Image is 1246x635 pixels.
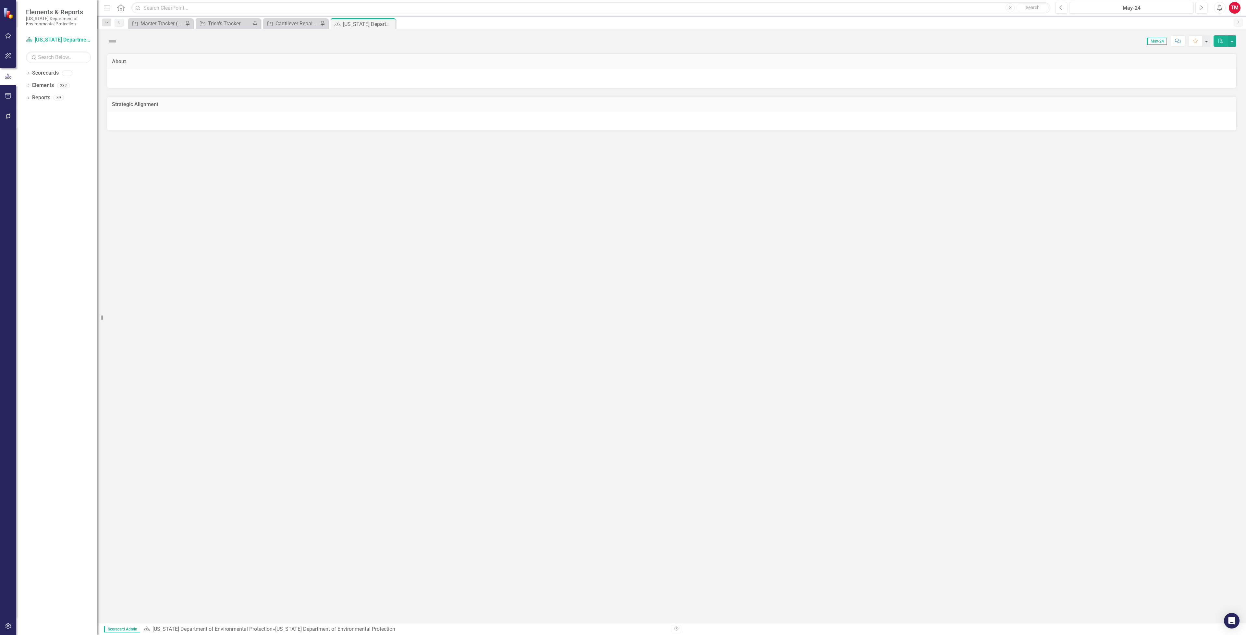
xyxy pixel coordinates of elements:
button: TM [1229,2,1240,14]
button: Search [1016,3,1049,12]
div: Open Intercom Messenger [1224,613,1240,629]
button: May-24 [1069,2,1194,14]
span: Search [1026,5,1040,10]
div: » [143,626,667,633]
img: ClearPoint Strategy [3,7,15,19]
a: Elements [32,82,54,89]
h3: Strategic Alignment [112,102,1231,107]
div: [US_STATE] Department of Environmental Protection [275,626,395,632]
a: Reports [32,94,50,102]
a: Master Tracker (External) [130,19,183,28]
span: Scorecard Admin [104,626,140,632]
a: [US_STATE] Department of Environmental Protection [26,36,91,44]
a: Scorecards [32,69,59,77]
div: May-24 [1071,4,1191,12]
div: Master Tracker (External) [140,19,183,28]
a: Cantilever Repair Multiple Bridges [265,19,318,28]
div: [US_STATE] Department of Environmental Protection [343,20,394,28]
a: Trish's Tracker [197,19,251,28]
a: [US_STATE] Department of Environmental Protection [153,626,273,632]
h3: About [112,59,1231,65]
div: Trish's Tracker [208,19,251,28]
span: Elements & Reports [26,8,91,16]
small: [US_STATE] Department of Environmental Protection [26,16,91,27]
input: Search Below... [26,52,91,63]
div: 39 [54,95,64,101]
img: Not Defined [107,36,117,46]
div: Cantilever Repair Multiple Bridges [275,19,318,28]
input: Search ClearPoint... [131,2,1050,14]
span: May-24 [1147,38,1167,45]
div: 232 [57,83,70,88]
